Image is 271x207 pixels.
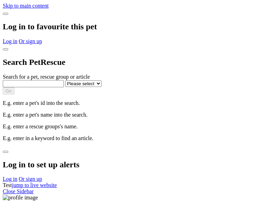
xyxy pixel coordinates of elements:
div: Dialog Window - Close (Press escape to close) [3,45,268,141]
button: close [3,48,8,50]
h2: Log in to set up alerts [3,160,268,169]
button: close [3,151,8,153]
button: close [3,13,8,15]
img: profile image [3,195,38,201]
div: Dialog Window - Close (Press escape to close) [3,147,268,183]
p: E.g. enter a pet's id into the search. [3,100,268,106]
p: E.g. enter in a keyword to find an article. [3,135,268,141]
p: E.g. enter a pet's name into the search. [3,112,268,118]
a: Log in [3,176,17,182]
a: Skip to main content [3,3,49,9]
a: Log in [3,38,17,44]
p: E.g. enter a rescue groups's name. [3,124,268,130]
a: Close Sidebar [3,188,33,194]
a: Or sign up [19,38,42,44]
button: Go [3,87,14,95]
label: Search for a pet, rescue group or article [3,74,90,80]
div: Test [3,182,268,188]
a: jump to live website [12,182,57,188]
a: Or sign up [19,176,42,182]
h2: Search PetRescue [3,58,268,67]
h2: Log in to favourite this pet [3,22,268,31]
div: Dialog Window - Close (Press escape to close) [3,9,268,45]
